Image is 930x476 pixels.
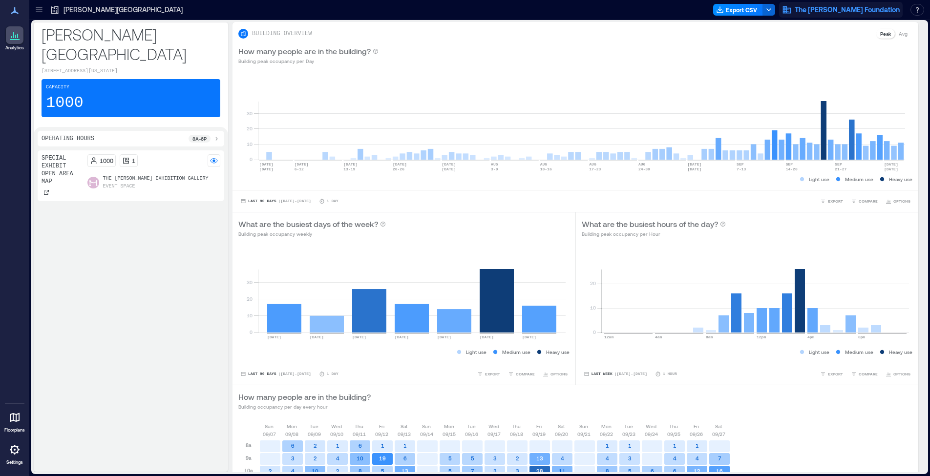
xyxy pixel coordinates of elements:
[247,125,253,131] tspan: 20
[238,230,386,238] p: Building peak occupancy weekly
[737,167,746,171] text: 7-13
[592,329,595,335] tspan: 0
[889,348,912,356] p: Heavy use
[859,198,878,204] span: COMPARE
[403,442,407,449] text: 1
[536,455,543,461] text: 13
[606,468,609,474] text: 8
[516,455,519,461] text: 2
[393,162,407,166] text: [DATE]
[536,422,542,430] p: Fri
[259,162,274,166] text: [DATE]
[849,369,880,379] button: COMPARE
[884,369,912,379] button: OPTIONS
[561,455,564,461] text: 4
[546,348,570,356] p: Heavy use
[673,455,676,461] text: 4
[192,135,207,143] p: 8a - 6p
[295,167,304,171] text: 6-12
[353,430,366,438] p: 09/11
[663,371,677,377] p: 1 Hour
[512,422,521,430] p: Thu
[493,455,497,461] text: 3
[807,335,815,339] text: 4pm
[889,175,912,183] p: Heavy use
[559,468,566,474] text: 11
[330,430,343,438] p: 09/10
[285,430,298,438] p: 09/08
[103,175,209,183] p: The [PERSON_NAME] Exhibition Gallery
[638,167,650,171] text: 24-30
[893,198,910,204] span: OPTIONS
[238,45,371,57] p: How many people are in the building?
[295,162,309,166] text: [DATE]
[3,438,26,468] a: Settings
[880,30,891,38] p: Peak
[4,427,25,433] p: Floorplans
[291,442,295,449] text: 6
[357,455,363,461] text: 10
[238,369,313,379] button: Last 90 Days |[DATE]-[DATE]
[393,167,404,171] text: 20-26
[308,430,321,438] p: 09/09
[238,391,371,403] p: How many people are in the building?
[359,468,362,474] text: 8
[828,198,843,204] span: EXPORT
[46,93,84,113] p: 1000
[550,371,568,377] span: OPTIONS
[448,468,452,474] text: 5
[884,196,912,206] button: OPTIONS
[491,167,498,171] text: 3-9
[310,422,318,430] p: Tue
[327,198,338,204] p: 1 Day
[379,422,384,430] p: Fri
[6,459,23,465] p: Settings
[46,83,69,91] p: Capacity
[375,430,388,438] p: 09/12
[398,430,411,438] p: 09/13
[444,422,454,430] p: Mon
[779,2,903,18] button: The [PERSON_NAME] Foundation
[510,430,523,438] p: 09/18
[471,468,474,474] text: 7
[606,455,609,461] text: 4
[845,175,873,183] p: Medium use
[238,57,379,65] p: Building peak occupancy per Day
[845,348,873,356] p: Medium use
[336,442,339,449] text: 1
[638,162,646,166] text: AUG
[712,430,725,438] p: 09/27
[352,335,366,339] text: [DATE]
[488,422,499,430] p: Wed
[582,369,649,379] button: Last Week |[DATE]-[DATE]
[267,335,281,339] text: [DATE]
[884,162,898,166] text: [DATE]
[247,312,253,318] tspan: 10
[132,157,135,165] p: 1
[646,422,656,430] p: Wed
[247,141,253,147] tspan: 10
[696,455,699,461] text: 4
[381,468,384,474] text: 5
[401,422,407,430] p: Sat
[327,371,338,377] p: 1 Day
[694,422,699,430] p: Fri
[265,422,274,430] p: Sun
[540,162,548,166] text: AUG
[42,67,220,75] p: [STREET_ADDRESS][US_STATE]
[718,455,721,461] text: 7
[582,218,718,230] p: What are the busiest hours of the day?
[706,335,713,339] text: 8am
[849,196,880,206] button: COMPARE
[696,442,699,449] text: 1
[422,422,431,430] p: Sun
[291,455,295,461] text: 3
[884,167,898,171] text: [DATE]
[737,162,744,166] text: SEP
[899,30,908,38] p: Avg
[628,468,632,474] text: 5
[628,455,632,461] text: 3
[246,441,252,449] p: 8a
[252,30,312,38] p: BUILDING OVERVIEW
[835,167,846,171] text: 21-27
